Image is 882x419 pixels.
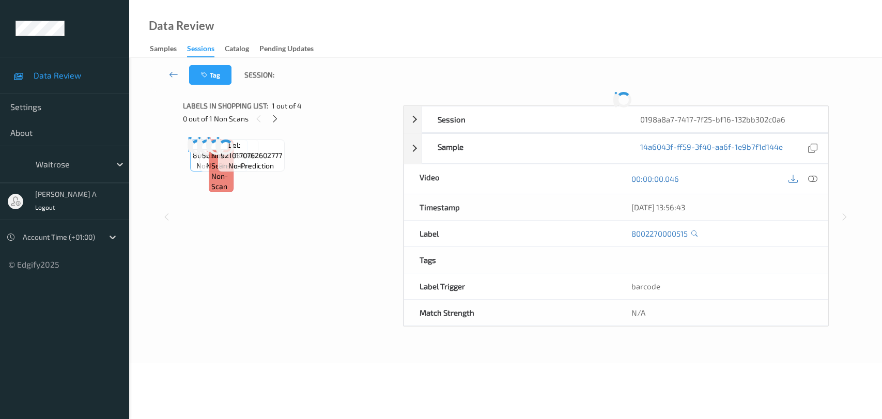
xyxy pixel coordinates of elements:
div: Sample14a6043f-ff59-3f40-aa6f-1e9b7f1d144e [404,133,828,164]
a: Sessions [187,42,225,57]
div: 0198a8a7-7417-7f25-bf16-132bb302c0a6 [625,106,827,132]
div: Session [422,106,625,132]
span: Label: 9210170762602777 [221,140,282,161]
button: Tag [189,65,231,85]
a: 14a6043f-ff59-3f40-aa6f-1e9b7f1d144e [640,142,783,156]
div: Session0198a8a7-7417-7f25-bf16-132bb302c0a6 [404,106,828,133]
span: 1 out of 4 [272,101,302,111]
span: Labels in shopping list: [183,101,268,111]
div: Pending Updates [259,43,314,56]
a: 8002270000515 [631,228,688,239]
div: Match Strength [404,300,616,325]
div: 0 out of 1 Non Scans [183,112,396,125]
div: Sample [422,134,625,163]
div: Catalog [225,43,249,56]
span: Label: Non-Scan [211,140,231,171]
div: barcode [616,273,828,299]
div: Tags [404,247,616,273]
div: Timestamp [404,194,616,220]
div: Samples [150,43,177,56]
span: non-scan [211,171,231,192]
a: 00:00:00.046 [631,174,679,184]
span: Session: [244,70,274,80]
div: Label Trigger [404,273,616,299]
span: no-prediction [228,161,274,171]
a: Pending Updates [259,42,324,56]
div: Label [404,221,616,246]
span: no-prediction [206,161,252,171]
a: Samples [150,42,187,56]
div: Sessions [187,43,214,57]
div: [DATE] 13:56:43 [631,202,812,212]
div: Data Review [149,21,214,31]
div: Video [404,164,616,194]
a: Catalog [225,42,259,56]
div: N/A [616,300,828,325]
span: no-prediction [196,161,242,171]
